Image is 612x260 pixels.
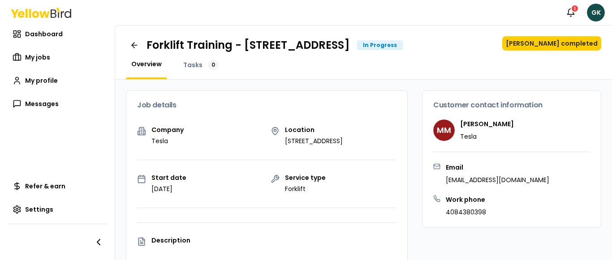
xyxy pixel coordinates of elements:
[147,38,350,52] h1: Forklift Training - [STREET_ADDRESS]
[571,4,579,13] div: 1
[433,119,455,141] span: MM
[7,200,108,218] a: Settings
[7,95,108,113] a: Messages
[151,237,397,243] p: Description
[446,195,486,204] h3: Work phone
[446,163,549,172] h3: Email
[131,60,162,68] span: Overview
[285,184,326,193] p: Forklift
[25,99,59,108] span: Messages
[25,182,65,191] span: Refer & earn
[285,136,343,145] p: [STREET_ADDRESS]
[285,175,326,181] p: Service type
[151,136,184,145] p: Tesla
[285,127,343,133] p: Location
[137,102,397,109] h3: Job details
[357,40,403,50] div: In Progress
[502,36,601,51] button: [PERSON_NAME] completed
[151,184,186,193] p: [DATE]
[151,127,184,133] p: Company
[433,102,590,109] h3: Customer contact information
[562,4,580,21] button: 1
[446,175,549,184] p: [EMAIL_ADDRESS][DOMAIN_NAME]
[208,60,219,70] div: 0
[7,72,108,90] a: My profile
[7,25,108,43] a: Dashboard
[7,48,108,66] a: My jobs
[25,205,53,214] span: Settings
[126,60,167,68] a: Overview
[460,119,514,128] h4: [PERSON_NAME]
[587,4,605,21] span: GK
[151,175,186,181] p: Start date
[446,208,486,217] p: 4084380398
[460,132,514,141] p: Tesla
[7,177,108,195] a: Refer & earn
[183,60,203,69] span: Tasks
[25,76,58,85] span: My profile
[25,30,63,38] span: Dashboard
[25,53,50,62] span: My jobs
[178,60,224,70] a: Tasks0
